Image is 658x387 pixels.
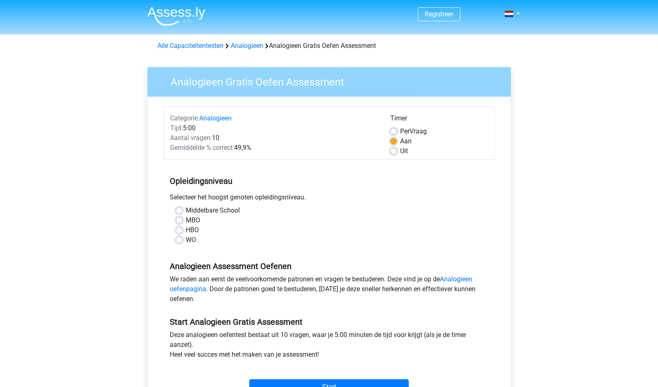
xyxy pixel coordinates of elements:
label: MBO [186,215,200,225]
span: Aantal vragen: [170,134,212,142]
div: We raden aan eerst de veelvoorkomende patronen en vragen te bestuderen. Deze vind je op de . Door... [164,274,495,307]
label: Vraag [400,127,427,136]
div: Deze analogieen oefentest bestaat uit 10 vragen, waar je 5:00 minuten de tijd voor krijgt (als je... [164,330,495,363]
a: Alle Capaciteitentesten [157,42,223,50]
label: Aan [400,136,412,146]
label: Middelbare School [186,206,240,215]
h3: Analogieen Gratis Oefen Assessment [161,72,505,88]
span: Tijd: [170,124,183,132]
h5: Start Analogieen Gratis Assessment [170,317,489,327]
a: Analogieen [199,114,232,122]
div: 49,9% [164,143,384,153]
img: Assessly [147,7,205,26]
div: Analogieen Gratis Oefen Assessment [154,41,504,51]
a: Analogieen [231,42,263,50]
label: Uit [400,146,408,156]
h5: Opleidingsniveau [170,173,489,189]
span: Categorie: [170,114,199,122]
div: Timer [390,113,488,127]
span: Gemiddelde % correct: [170,144,234,152]
div: Selecteer het hoogst genoten opleidingsniveau. [164,192,495,206]
div: 10 [164,133,384,143]
span: Per [400,127,410,135]
a: Registreer [425,10,453,18]
div: 5:00 [164,123,384,133]
h5: Analogieen Assessment Oefenen [170,261,489,271]
label: HBO [186,225,199,235]
label: WO [186,235,196,245]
